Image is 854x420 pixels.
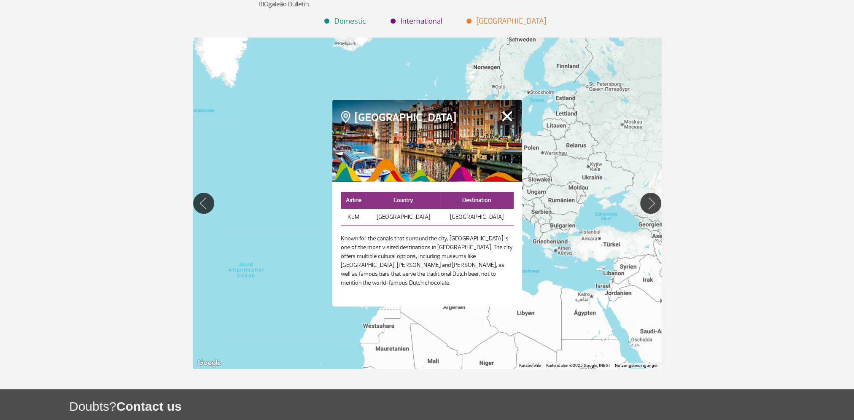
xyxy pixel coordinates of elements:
[519,363,541,369] button: Kurzbefehle
[116,399,182,413] span: Contact us
[366,191,440,208] th: Country
[467,16,546,27] li: [GEOGRAPHIC_DATA]
[332,100,522,181] img: amsterdam_0.png
[440,208,513,225] td: [GEOGRAPHIC_DATA]
[341,208,366,225] td: KLM
[193,193,214,214] button: Move Left
[325,16,366,27] li: Domestic
[69,398,854,415] h1: Doubts?
[391,16,442,27] li: International
[195,358,223,369] a: Dieses Gebiet in Google Maps öffnen (in neuem Fenster)
[195,358,223,369] img: Google
[501,110,514,121] button: Fechar
[440,191,513,208] th: Destination
[341,191,366,208] th: Airline
[341,234,514,287] p: Known for the canals that surround the city, [GEOGRAPHIC_DATA] is one of the most visited destina...
[640,193,661,214] button: Move Right
[341,110,465,126] h4: [GEOGRAPHIC_DATA]
[366,208,440,225] td: [GEOGRAPHIC_DATA]
[546,363,610,368] span: Kartendaten ©2025 Google, INEGI
[615,363,659,368] a: Nutzungsbedingungen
